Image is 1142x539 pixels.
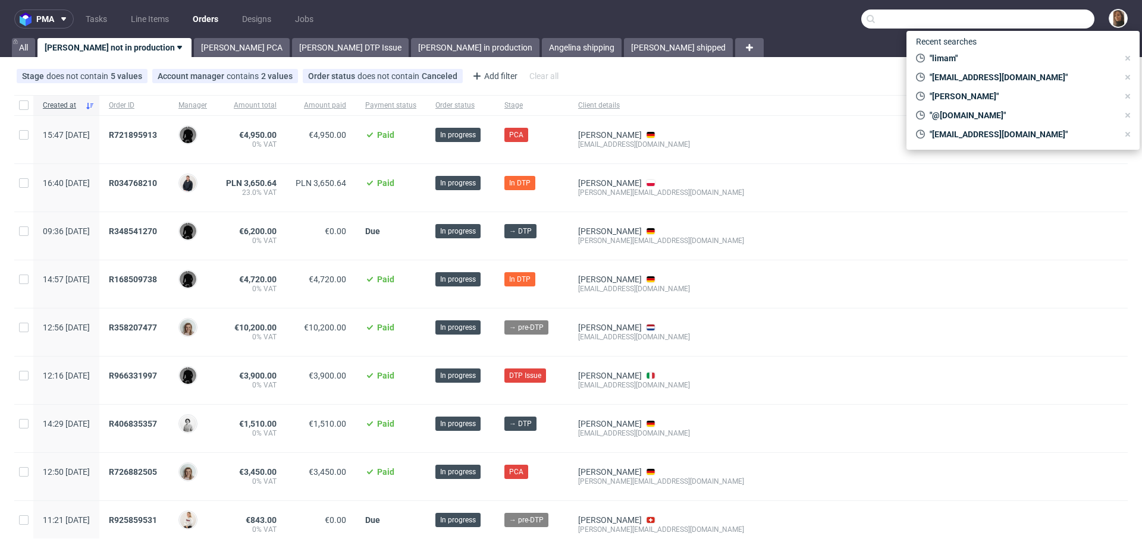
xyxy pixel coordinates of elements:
span: Stage [504,100,559,111]
a: R348541270 [109,226,159,236]
span: €843.00 [246,515,277,525]
span: 0% VAT [226,525,277,534]
span: Client details [578,100,744,111]
a: [PERSON_NAME] PCA [194,38,290,57]
span: In progress [440,322,476,333]
a: R168509738 [109,275,159,284]
div: [EMAIL_ADDRESS][DOMAIN_NAME] [578,428,744,438]
div: [EMAIL_ADDRESS][DOMAIN_NAME] [578,140,744,149]
span: R348541270 [109,226,157,236]
span: 14:57 [DATE] [43,275,90,284]
a: [PERSON_NAME] [578,275,642,284]
span: R034768210 [109,178,157,188]
span: €1,510.00 [239,419,277,428]
span: 0% VAT [226,140,277,149]
span: Stage [22,71,46,81]
img: Adrian Margula [180,175,196,191]
a: Tasks [79,10,114,29]
span: PCA [509,130,523,140]
span: does not contain [357,71,422,81]
div: 5 values [111,71,142,81]
span: Paid [377,275,394,284]
a: R726882505 [109,467,159,477]
span: Amount total [226,100,277,111]
a: Designs [235,10,278,29]
a: [PERSON_NAME] [578,178,642,188]
div: Canceled [422,71,457,81]
span: does not contain [46,71,111,81]
span: 0% VAT [226,380,277,390]
span: R721895913 [109,130,157,140]
a: R406835357 [109,419,159,428]
a: R925859531 [109,515,159,525]
span: €0.00 [325,226,346,236]
span: In progress [440,178,476,188]
div: Add filter [468,67,520,86]
a: R034768210 [109,178,159,188]
img: Dawid Urbanowicz [180,223,196,239]
a: All [12,38,35,57]
span: 09:36 [DATE] [43,226,90,236]
div: 2 values [261,71,293,81]
div: [EMAIL_ADDRESS][DOMAIN_NAME] [578,284,744,294]
span: "[EMAIL_ADDRESS][DOMAIN_NAME]" [925,71,1118,83]
span: Recent searches [911,32,981,51]
span: 14:29 [DATE] [43,419,90,428]
img: logo [20,12,36,26]
span: 0% VAT [226,332,277,342]
span: In progress [440,130,476,140]
img: Dawid Urbanowicz [180,271,196,288]
span: In progress [440,274,476,285]
img: Dawid Urbanowicz [180,127,196,143]
img: Angelina Marć [1110,10,1127,27]
span: In progress [440,515,476,525]
span: 23.0% VAT [226,188,277,197]
span: 0% VAT [226,428,277,438]
div: [EMAIL_ADDRESS][DOMAIN_NAME] [578,332,744,342]
img: Dawid Urbanowicz [180,367,196,384]
span: Paid [377,130,394,140]
span: "@[DOMAIN_NAME]" [925,109,1118,121]
a: R721895913 [109,130,159,140]
span: R406835357 [109,419,157,428]
img: Mari Fok [180,512,196,528]
span: 15:47 [DATE] [43,130,90,140]
div: Clear all [527,68,561,84]
div: [PERSON_NAME][EMAIL_ADDRESS][DOMAIN_NAME] [578,236,744,245]
span: €4,950.00 [239,130,277,140]
span: 16:40 [DATE] [43,178,90,188]
span: → DTP [509,418,532,429]
span: Account manager [158,71,227,81]
span: Manager [178,100,207,111]
span: Paid [377,419,394,428]
span: €1,510.00 [309,419,346,428]
span: PLN 3,650.64 [296,178,346,188]
span: pma [36,15,54,23]
span: Created at [43,100,80,111]
span: In progress [440,466,476,477]
span: €10,200.00 [234,323,277,332]
span: "[PERSON_NAME]" [925,90,1118,102]
a: [PERSON_NAME] [578,419,642,428]
a: [PERSON_NAME] shipped [624,38,733,57]
span: €3,450.00 [239,467,277,477]
button: pma [14,10,74,29]
a: [PERSON_NAME] [578,515,642,525]
span: 0% VAT [226,477,277,486]
span: 0% VAT [226,284,277,294]
span: €4,720.00 [239,275,277,284]
span: €3,900.00 [239,371,277,380]
span: → pre-DTP [509,322,544,333]
span: €3,450.00 [309,467,346,477]
span: Paid [377,371,394,380]
span: In progress [440,226,476,237]
span: €4,950.00 [309,130,346,140]
span: R966331997 [109,371,157,380]
a: R358207477 [109,323,159,332]
span: €4,720.00 [309,275,346,284]
span: €3,900.00 [309,371,346,380]
div: [EMAIL_ADDRESS][DOMAIN_NAME] [578,380,744,390]
span: Payment status [365,100,416,111]
a: [PERSON_NAME] not in production [37,38,192,57]
a: Orders [186,10,225,29]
